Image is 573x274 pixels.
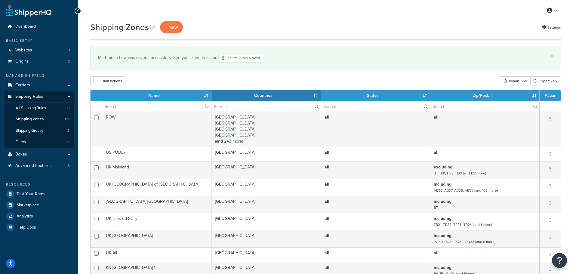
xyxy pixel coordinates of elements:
input: Search [321,101,430,112]
td: [GEOGRAPHIC_DATA] [211,213,321,230]
b: including [434,215,451,222]
td: ROW [102,112,211,147]
b: including [434,232,451,239]
a: Shipping Groups 2 [5,125,74,136]
span: 83 [65,117,69,122]
span: Shipping Rules [15,94,43,99]
small: BT, HS1, HS2, HS3 (and 172 more) [434,171,486,176]
input: Search [211,101,321,112]
td: [GEOGRAPHIC_DATA] [211,179,321,196]
div: Import CSV [500,76,530,85]
b: all [434,149,439,155]
li: Shipping Groups [5,125,74,136]
td: [GEOGRAPHIC_DATA] [GEOGRAPHIC_DATA] [GEOGRAPHIC_DATA] [GEOGRAPHIC_DATA] (and 243 more) [211,112,321,147]
b: all [325,215,329,222]
div: MF France Low was saved successfully. See your zone in action [98,54,553,63]
li: Dashboard [5,21,74,32]
input: Search [430,101,539,112]
td: [GEOGRAPHIC_DATA] [211,196,321,213]
div: Manage Shipping [5,73,74,78]
span: 50 [65,106,69,111]
b: all [325,198,329,205]
small: BT [434,205,438,210]
b: including [434,198,451,205]
span: Shipping Zones [16,117,44,122]
div: Resources [5,182,74,187]
li: Filters [5,137,74,148]
span: 2 [67,128,69,133]
li: All Shipping Rules [5,103,74,114]
li: Websites [5,45,74,56]
th: Zip/Postal: activate to sort column ascending [430,90,540,101]
h1: Shipping Zones [90,21,149,33]
a: + New [160,21,183,33]
span: Analytics [17,214,33,219]
b: all [325,264,329,271]
td: UK Isles od Scilly [102,213,211,230]
a: Analytics [5,211,74,222]
a: Help Docs [5,222,74,233]
small: AB36, AB37, AB38, AB55 (and 102 more) [434,188,498,193]
a: Export CSV [530,76,561,85]
span: Boxes [15,152,27,157]
a: Settings [542,23,561,32]
td: [GEOGRAPHIC_DATA] [211,247,321,262]
button: Open Resource Center [552,253,567,268]
b: all [434,250,439,256]
a: Test Your Rates [5,189,74,199]
small: TR21, TR22, TR23, TR24 (and 1 more) [434,222,492,227]
td: UK Mainland [102,162,211,179]
a: × [551,54,553,58]
span: Dashboard [15,24,36,29]
a: Shipping Rules [5,91,74,102]
span: Origins [15,59,29,64]
td: [GEOGRAPHIC_DATA] [GEOGRAPHIC_DATA] [102,196,211,213]
span: Help Docs [17,225,36,230]
b: all [325,181,329,187]
a: Advanced Features 3 [5,160,74,171]
td: [GEOGRAPHIC_DATA] [211,147,321,162]
th: Name: activate to sort column ascending [102,90,211,101]
li: Shipping Zones [5,114,74,125]
span: Test Your Rates [17,192,45,197]
b: all [325,114,329,120]
li: Shipping Rules [5,91,74,148]
span: Carriers [15,83,30,88]
a: Test Your Rates Now! [218,54,263,63]
small: PO30, PO31, PO32, PO33 (and 8 more) [434,239,495,245]
a: Marketplace [5,200,74,211]
td: [GEOGRAPHIC_DATA] [211,162,321,179]
td: UK [GEOGRAPHIC_DATA] [102,230,211,247]
a: Websites 1 [5,45,74,56]
td: UK [GEOGRAPHIC_DATA] of [GEOGRAPHIC_DATA] [102,179,211,196]
li: Origins [5,56,74,67]
button: Bulk Actions [90,76,125,85]
td: UK All [102,247,211,262]
span: Advanced Features [15,163,52,168]
td: [GEOGRAPHIC_DATA] [211,230,321,247]
b: all [434,114,439,120]
span: Filters [16,140,26,145]
b: including [434,264,451,271]
span: Marketplace [17,203,39,208]
li: Advanced Features [5,160,74,171]
a: All Shipping Rules 50 [5,103,74,114]
a: Carriers [5,80,74,91]
span: 1 [69,48,70,53]
a: Origins 2 [5,56,74,67]
div: Basic Setup [5,38,74,43]
th: Action [540,90,561,101]
span: 2 [68,59,70,64]
a: Shipping Zones 83 [5,114,74,125]
span: All Shipping Rules [16,106,46,111]
b: all [325,232,329,239]
th: Countries: activate to sort column ascending [211,90,321,101]
a: Boxes [5,149,74,160]
a: Filters 0 [5,137,74,148]
span: 3 [68,163,70,168]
